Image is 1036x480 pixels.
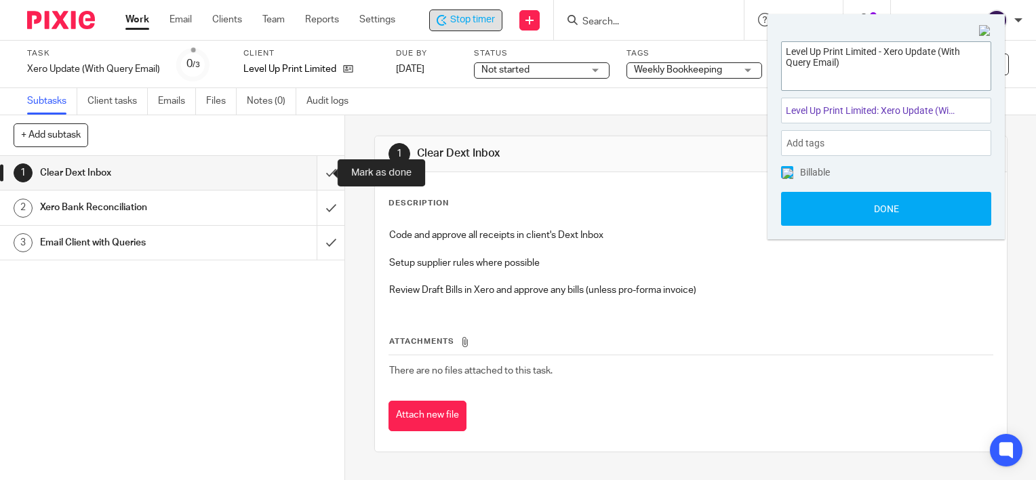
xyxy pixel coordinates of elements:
span: Billable [800,167,830,177]
img: checked.png [782,168,793,179]
p: [PERSON_NAME] [904,13,979,26]
img: Close [979,25,991,37]
div: Project: Level Up Print Limited Task: Xero Update (With Query Email) [781,98,991,123]
a: Clients [212,13,242,26]
a: Client tasks [87,88,148,115]
span: : Xero Update (With Query Email) [877,105,1013,116]
span: There are no files attached to this task. [389,366,553,376]
a: Subtasks [27,88,77,115]
input: Search [581,16,703,28]
span: Stop timer [450,13,495,27]
label: Due by [396,48,457,59]
div: Xero Update (With Query Email) [27,62,160,76]
a: Audit logs [306,88,359,115]
textarea: Level Up Print Limited - Xero Update (With Query Email) [782,42,991,86]
a: Team [262,13,285,26]
a: Emails [158,88,196,115]
p: Setup supplier rules where possible [389,256,993,270]
a: Files [206,88,237,115]
a: Reports [305,13,339,26]
p: Review Draft Bills in Xero and approve any bills (unless pro-forma invoice) [389,283,993,297]
div: 1 [14,163,33,182]
h1: Email Client with Queries [40,233,216,253]
label: Client [243,48,379,59]
h1: Clear Dext Inbox [417,146,719,161]
h1: Xero Bank Reconciliation [40,197,216,218]
a: Notes (0) [247,88,296,115]
div: 2 [14,199,33,218]
button: Done [781,192,991,226]
div: 0 [186,56,200,72]
span: Add tags [786,133,831,154]
img: Pixie [27,11,95,29]
p: Level Up Print Limited [243,62,336,76]
span: Attachments [389,338,454,345]
button: + Add subtask [14,123,88,146]
label: Task [27,48,160,59]
img: svg%3E [986,9,1008,31]
button: Attach new file [388,401,466,431]
h1: Clear Dext Inbox [40,163,216,183]
label: Tags [626,48,762,59]
label: Status [474,48,610,59]
p: Code and approve all receipts in client's Dext Inbox [389,228,993,242]
a: Settings [359,13,395,26]
p: Description [388,198,449,209]
div: 3 [14,233,33,252]
div: 1 [388,143,410,165]
div: Level Up Print Limited - Xero Update (With Query Email) [429,9,502,31]
span: Level Up Print Limited [786,104,957,118]
span: [DATE] [396,64,424,74]
a: Work [125,13,149,26]
span: Not started [481,65,530,75]
span: Weekly Bookkeeping [634,65,722,75]
small: /3 [193,61,200,68]
a: Email [170,13,192,26]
